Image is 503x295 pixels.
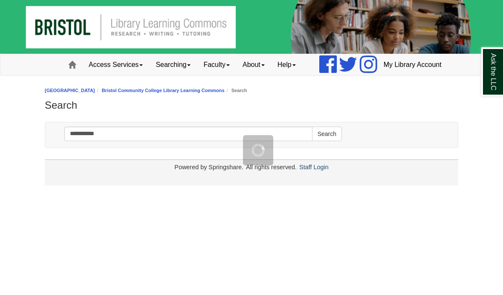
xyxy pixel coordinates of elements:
nav: breadcrumb [45,87,458,95]
h1: Search [45,99,458,111]
a: Faculty [197,54,236,75]
a: Bristol Community College Library Learning Commons [102,88,225,93]
button: Search [312,127,342,141]
a: About [236,54,271,75]
a: Searching [149,54,197,75]
div: All rights reserved. [245,164,298,171]
img: Working... [251,144,265,157]
a: Help [271,54,302,75]
div: Powered by Springshare. [173,164,245,171]
a: [GEOGRAPHIC_DATA] [45,88,95,93]
li: Search [225,87,247,95]
a: Access Services [82,54,149,75]
a: My Library Account [377,54,448,75]
a: Staff Login [299,164,329,171]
